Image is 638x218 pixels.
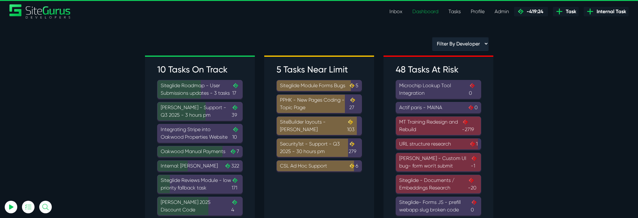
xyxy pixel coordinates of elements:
a: Microchip Lookup Tool Integration0 [396,80,481,99]
div: Siteglide- Forms JS - prefill webapp slug broken code [399,199,478,214]
div: Integrating Stripe into Oakwood Properties Website [161,126,239,141]
div: CSL Ad Hoc Support [280,162,358,170]
span: 5 [349,82,358,89]
a: -419:24 [514,7,548,16]
span: 6 [349,162,358,170]
span: 0 [471,199,477,214]
a: MT Training Redesign and Rebuild-2719 [396,116,481,135]
img: Sitegurus Logo [9,4,71,19]
div: Siteglide Module Forms Bugs [280,82,358,89]
div: PPHK - New Pages Coding - Topic Page [280,96,358,111]
span: 171 [232,177,239,192]
div: Security1st - Support - Q3 2025 - 30 hours pm [280,140,358,155]
div: Internal: [PERSON_NAME] [161,162,239,170]
span: -20 [468,177,478,192]
a: Siteglide - Documents / Embeddings Research-20 [396,175,481,194]
span: 39 [232,104,239,119]
div: SiteBuilder layouts - [PERSON_NAME] [280,118,358,133]
span: 0 [469,82,478,97]
div: Oakwood Manual Payments [161,148,239,155]
a: Integrating Stripe into Oakwood Properties Website10 [157,124,243,143]
a: Internal Task [584,7,629,16]
span: -1 [471,155,477,170]
div: [PERSON_NAME] 2025 Discount Code [161,199,239,214]
span: 4 [231,199,239,214]
a: Security1st - Support - Q3 2025 - 30 hours pm279 [276,138,362,157]
a: CSL Ad Hoc Support6 [276,160,362,172]
a: Profile [466,5,490,18]
a: Internal: [PERSON_NAME]322 [157,160,243,172]
div: Actif paris - MAINA [399,104,478,111]
a: Siteglide Reviews Module - low priority fallback task171 [157,175,243,194]
h3: 10 Tasks On Track [157,64,243,75]
a: Siteglide- Forms JS - prefill webapp slug broken code0 [396,197,481,215]
div: [PERSON_NAME] - Support - Q3 2025 - 3 hours pm [161,104,239,119]
span: 279 [349,140,358,155]
span: 27 [349,96,358,111]
span: -419:24 [524,8,543,14]
div: MT Training Redesign and Rebuild [399,118,478,133]
span: Task [563,8,576,15]
a: [PERSON_NAME] 2025 Discount Code4 [157,197,243,215]
a: [PERSON_NAME] - Custom UI bug- form won't submit-1 [396,153,481,172]
div: Siteglide Roadmap - User Submissions updates - 3 tasks [161,82,239,97]
div: Siteglide - Documents / Embeddings Research [399,177,478,192]
span: 7 [230,148,239,155]
span: -2719 [462,118,477,133]
div: Siteglide Reviews Module - low priority fallback task [161,177,239,192]
a: URL structure research1 [396,138,481,150]
div: [PERSON_NAME] - Custom UI bug- form won't submit [399,155,478,170]
a: Inbox [384,5,407,18]
a: Task [553,7,579,16]
a: Admin [490,5,514,18]
span: 1 [469,140,477,148]
a: Oakwood Manual Payments7 [157,146,243,157]
div: Microchip Lookup Tool Integration [399,82,478,97]
span: 10 [232,126,239,141]
a: Actif paris - MAINA0 [396,102,481,113]
span: 103 [347,118,358,133]
span: Internal Task [594,8,626,15]
a: SiteBuilder layouts - [PERSON_NAME]103 [276,116,362,135]
a: SiteGurus [9,4,71,19]
a: Tasks [443,5,466,18]
h3: 5 Tasks Near Limit [276,64,362,75]
a: Siteglide Roadmap - User Submissions updates - 3 tasks17 [157,80,243,99]
div: URL structure research [399,140,478,148]
a: Siteglide Module Forms Bugs5 [276,80,362,91]
span: 17 [232,82,239,97]
span: 0 [468,104,477,111]
a: [PERSON_NAME] - Support - Q3 2025 - 3 hours pm39 [157,102,243,121]
h3: 48 Tasks At Risk [396,64,481,75]
a: Dashboard [407,5,443,18]
span: 322 [224,162,239,170]
a: PPHK - New Pages Coding - Topic Page27 [276,94,362,113]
